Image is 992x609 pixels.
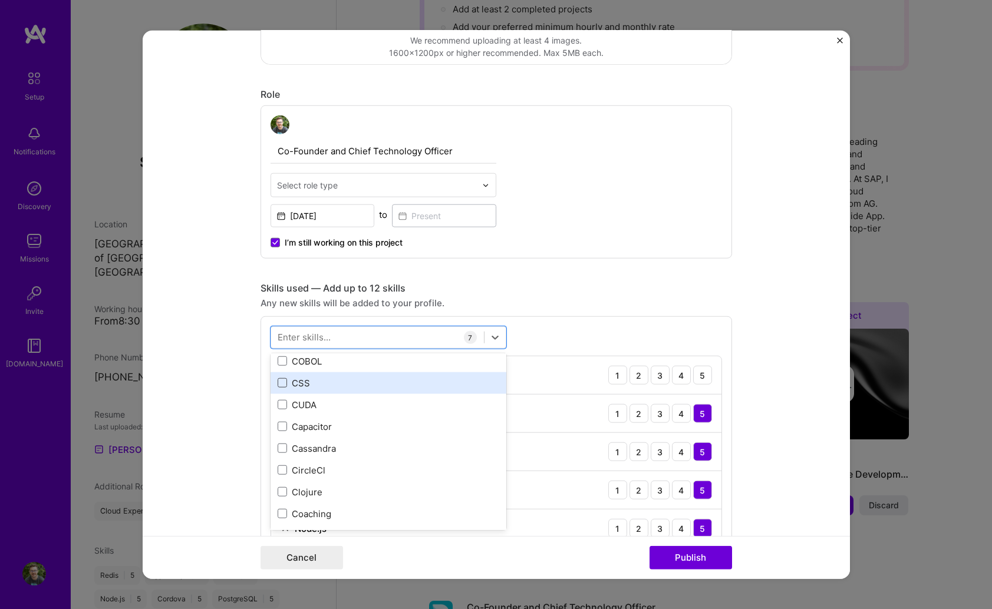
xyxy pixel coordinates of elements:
button: Close [837,38,843,50]
div: to [379,208,387,221]
button: Publish [650,545,732,569]
div: Enter skills... [278,331,331,343]
div: 1 [608,519,627,538]
div: 4 [672,404,691,423]
span: I’m still working on this project [285,237,403,249]
div: 1 [608,481,627,499]
div: Coaching [278,507,499,519]
div: CircleCl [278,464,499,476]
div: 3 [651,442,670,461]
div: Select role type [277,179,338,191]
input: Role Name [271,139,496,164]
div: 1 [608,366,627,385]
div: 5 [693,519,712,538]
div: Skills used — Add up to 12 skills [261,282,732,294]
div: CUDA [278,398,499,411]
div: 3 [651,366,670,385]
div: Cassandra [278,442,499,454]
div: 4 [672,442,691,461]
input: Date [271,204,375,227]
div: 1 [608,442,627,461]
input: Present [392,204,496,227]
div: 2 [630,442,648,461]
div: 2 [630,404,648,423]
div: 2 [630,366,648,385]
div: COBOL [278,355,499,367]
div: 2 [630,519,648,538]
div: 3 [651,519,670,538]
button: Cancel [261,545,343,569]
div: Coffeescript [278,529,499,541]
div: 1600x1200px or higher recommended. Max 5MB each. [389,47,604,59]
div: We recommend uploading at least 4 images. [389,34,604,47]
div: 4 [672,481,691,499]
div: 2 [630,481,648,499]
div: Any new skills will be added to your profile. [261,297,732,309]
div: 4 [672,519,691,538]
div: Capacitor [278,420,499,432]
div: 7 [464,331,477,344]
div: 5 [693,481,712,499]
div: 4 [672,366,691,385]
div: 3 [651,404,670,423]
div: Role [261,88,732,101]
div: CSS [278,376,499,389]
div: 5 [693,442,712,461]
div: 3 [651,481,670,499]
div: 5 [693,366,712,385]
div: Clojure [278,485,499,498]
div: 1 [608,404,627,423]
div: 5 [693,404,712,423]
img: drop icon [482,181,489,188]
